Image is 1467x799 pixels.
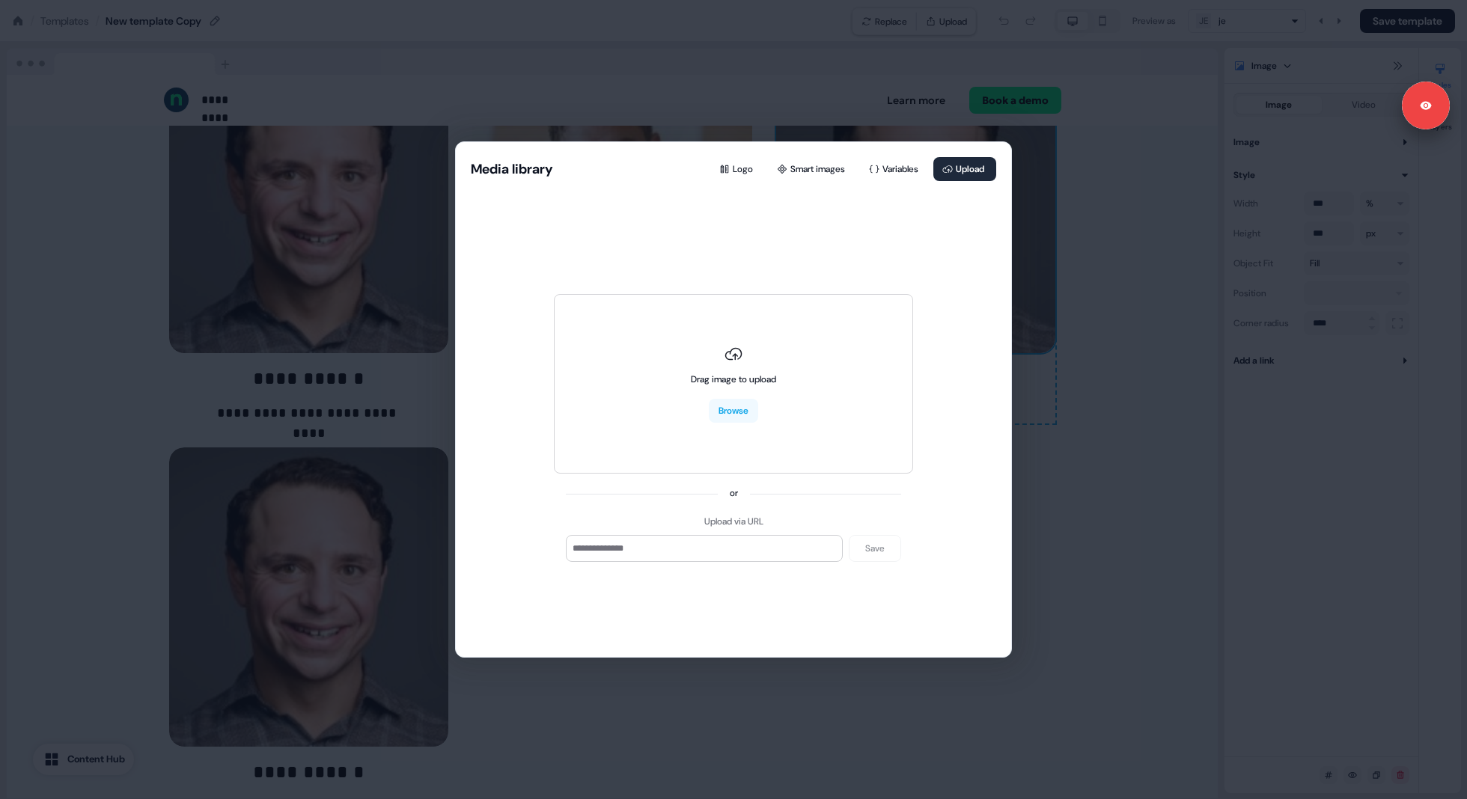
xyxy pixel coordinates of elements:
div: or [730,486,738,500]
button: Upload [933,157,996,181]
button: Variables [860,157,930,181]
button: Logo [710,157,765,181]
div: Upload via URL [704,514,763,529]
button: Browse [709,399,758,423]
button: Smart images [768,157,857,181]
div: Drag image to upload [691,372,776,387]
button: Media library [471,160,553,178]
